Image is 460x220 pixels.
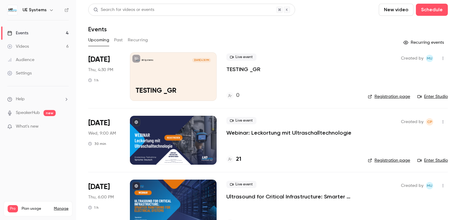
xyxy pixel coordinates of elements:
a: 0 [226,91,239,100]
a: Enter Studio [417,157,448,163]
span: Cláudia Pereira [426,118,433,125]
button: Past [114,35,123,45]
a: SpeakerHub [16,110,40,116]
span: Created by [401,182,423,189]
span: new [44,110,56,116]
span: Marketing UE Systems [426,55,433,62]
div: Audience [7,57,34,63]
h1: Events [88,26,107,33]
a: Webinar: Leckortung mit Ultraschalltechnologie [226,129,351,136]
span: Created by [401,118,423,125]
span: What's new [16,123,39,130]
div: Sep 11 Thu, 4:30 PM (Europe/London) [88,52,120,101]
span: [DATE] [88,182,110,192]
div: Settings [7,70,32,76]
span: MU [427,182,432,189]
a: Manage [54,206,68,211]
span: Thu, 4:30 PM [88,67,113,73]
span: Pro [8,205,18,212]
a: Ultrasound for Critical Infrastructure: Smarter Monitoring for Electrical Systems [226,193,358,200]
a: TESTING _GR UE Systems[DATE] 4:30 PMTESTING _GR [130,52,217,101]
span: Wed, 9:00 AM [88,130,116,136]
h6: UE Systems [23,7,47,13]
p: UE Systems [141,59,153,62]
a: Enter Studio [417,94,448,100]
button: Schedule [416,4,448,16]
a: Registration page [368,94,410,100]
h4: 21 [236,155,241,163]
span: CP [427,118,432,125]
span: Live event [226,53,256,61]
a: 21 [226,155,241,163]
button: Upcoming [88,35,109,45]
div: Search for videos or events [93,7,154,13]
span: [DATE] [88,55,110,64]
span: [DATE] [88,118,110,128]
span: Marketing UE Systems [426,182,433,189]
a: Registration page [368,157,410,163]
span: MU [427,55,432,62]
li: help-dropdown-opener [7,96,69,102]
h4: 0 [236,91,239,100]
span: Created by [401,55,423,62]
img: UE Systems [8,5,17,15]
div: 30 min [88,141,106,146]
div: 1 h [88,205,99,210]
button: Recurring [128,35,148,45]
button: Recurring events [401,38,448,47]
p: TESTING _GR [136,87,211,95]
span: [DATE] 4:30 PM [192,58,211,62]
div: Videos [7,43,29,50]
button: New video [379,4,413,16]
div: Sep 17 Wed, 10:00 AM (Europe/Amsterdam) [88,116,120,164]
div: 1 h [88,78,99,83]
a: TESTING _GR [226,66,260,73]
span: Live event [226,181,256,188]
span: Plan usage [22,206,50,211]
span: Thu, 6:00 PM [88,194,114,200]
div: Events [7,30,28,36]
span: Help [16,96,25,102]
span: Live event [226,117,256,124]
